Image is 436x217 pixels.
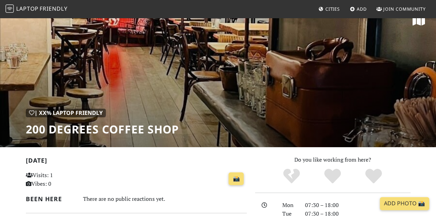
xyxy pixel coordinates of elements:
div: There are no public reactions yet. [83,194,247,204]
div: Mon [278,201,301,210]
a: LaptopFriendly LaptopFriendly [6,3,68,15]
div: 07:30 – 18:00 [301,201,415,210]
a: Cities [316,3,343,15]
div: Yes [312,168,353,185]
img: LaptopFriendly [6,4,14,13]
div: No [271,168,312,185]
h2: Been here [26,195,75,203]
span: Laptop [16,5,39,12]
div: | XX% Laptop Friendly [26,109,106,118]
a: Add [347,3,369,15]
span: Friendly [40,5,67,12]
a: Join Community [374,3,428,15]
p: Do you like working from here? [255,155,410,164]
a: Add Photo 📸 [380,197,429,210]
span: Join Community [383,6,426,12]
span: Add [357,6,367,12]
h2: [DATE] [26,157,247,167]
span: Cities [325,6,340,12]
div: Definitely! [353,168,394,185]
p: Visits: 1 Vibes: 0 [26,171,94,188]
a: 📸 [229,172,244,185]
h1: 200 Degrees Coffee Shop [26,123,179,136]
